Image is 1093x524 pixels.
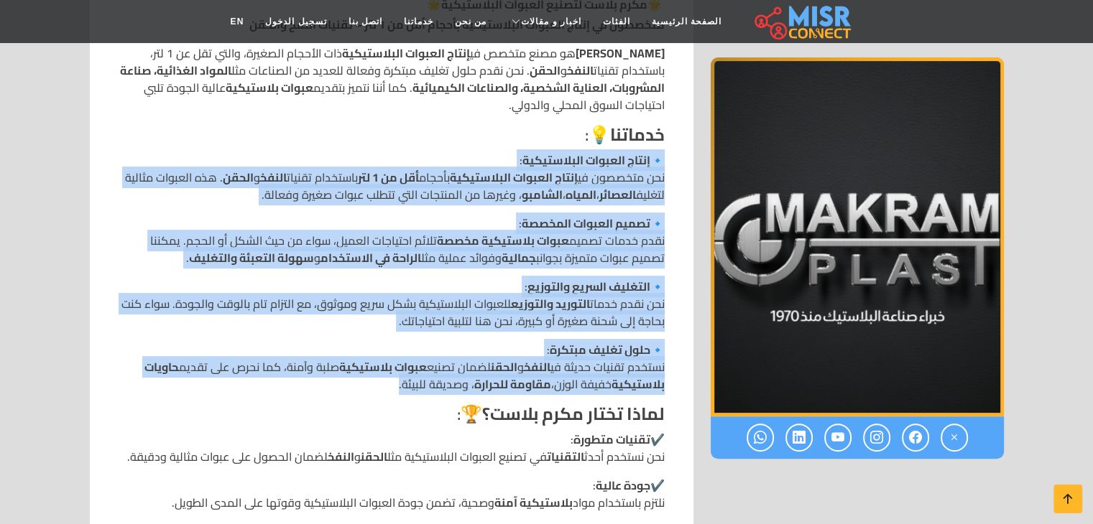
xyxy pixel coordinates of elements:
[522,212,650,234] strong: تصميم العبوات المخصصة
[119,151,665,203] p: 🔹 : نحن متخصصون في بأحجام باستخدام تقنيات و . هذه العبوات مثالية لتغليف ، ، ، وغيرها من المنتجات ...
[491,356,517,378] strong: الحقن
[755,4,851,39] img: main.misr_connect
[119,125,665,146] h4: 💡:
[119,431,665,465] p: ✔️ : نحن نستخدم أحدث في تصنيع العبوات البلاستيكية مثل و لضمان الحصول على عبوات مثالية ودقيقة.
[547,446,584,467] strong: التقنيات
[711,57,1004,416] div: 1 / 1
[119,278,665,329] p: 🔹 : نحن نقدم خدمات للعبوات البلاستيكية بشكل سريع وموثوق، مع التزام تام بالوقت والجودة. سواء كنت ب...
[144,356,665,395] strong: حاويات بلاستيكية
[497,8,592,35] a: اخبار و مقالات
[444,8,497,35] a: من نحن
[524,356,550,378] strong: النفخ
[474,373,551,395] strong: مقاومة للحرارة
[119,45,665,113] p: هو مصنع متخصص في ذات الأحجام الصغيرة، والتي تقل عن 1 لتر، باستخدام تقنيات و . نحن نقدم حلول تغليف...
[711,57,1004,416] img: مكرم بلاست لتصنيع العبوات البلاستيكية
[223,167,254,188] strong: الحقن
[226,77,313,98] strong: عبوات بلاستيكية
[119,215,665,266] p: 🔹 : نقدم خدمات تصميم تلائم احتياجات العميل، سواء من حيث الشكل أو الحجم. يمكننا تصميم عبوات متميزة...
[120,60,665,98] strong: المواد الغذائية، صناعة المشروبات، العناية الشخصية، والصناعات الكيميائية
[189,247,314,268] strong: سهولة التعبئة والتغليف
[599,184,636,205] strong: العصائر
[119,341,665,393] p: 🔹 : نستخدم تقنيات حديثة في و لضمان تصنيع صلبة وآمنة، كما نحرص على تقديم خفيفة الوزن، ، وصديقة للب...
[511,293,590,314] strong: التوريد والتوزيع
[119,404,665,425] h4: 🏆:
[596,474,650,496] strong: جودة عالية
[566,184,596,205] strong: المياه
[450,167,578,188] strong: إنتاج العبوات البلاستيكية
[220,8,255,35] a: EN
[482,398,665,430] strong: لماذا تختار مكرم بلاست؟
[550,339,650,360] strong: حلول تغليف مبتكرة
[576,42,665,64] strong: [PERSON_NAME]
[254,8,337,35] a: تسجيل الدخول
[320,247,421,268] strong: الراحة في الاستخدام
[393,8,444,35] a: خدماتنا
[641,8,732,35] a: الصفحة الرئيسية
[338,8,393,35] a: اتصل بنا
[521,15,581,28] span: اخبار و مقالات
[573,429,650,450] strong: تقنيات متطورة
[361,446,387,467] strong: الحقن
[119,477,665,511] p: ✔️ : نلتزم باستخدام مواد وصحية، تضمن جودة العبوات البلاستيكية وقوتها على المدى الطويل.
[522,149,650,171] strong: إنتاج العبوات البلاستيكية
[342,42,470,64] strong: إنتاج العبوات البلاستيكية
[610,118,665,151] strong: خدماتنا
[567,60,594,81] strong: النفخ
[502,247,536,268] strong: جمالية
[260,167,287,188] strong: النفخ
[592,8,641,35] a: الفئات
[527,276,650,297] strong: التغليف السريع والتوزيع
[358,167,419,188] strong: أقل من 1 لتر
[328,446,354,467] strong: النفخ
[437,230,569,251] strong: عبوات بلاستيكية مخصصة
[522,184,563,205] strong: الشامبو
[530,60,561,81] strong: الحقن
[494,492,573,513] strong: بلاستيكية آمنة
[339,356,427,378] strong: عبوات بلاستيكية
